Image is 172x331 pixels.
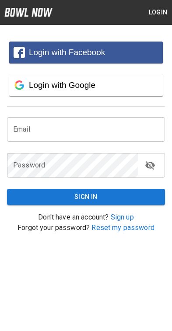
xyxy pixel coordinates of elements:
a: Sign up [111,213,134,221]
span: Login with Google [29,80,95,90]
a: Reset my password [91,223,154,232]
p: Forgot your password? [7,223,165,233]
button: Login with Facebook [9,42,163,63]
img: logo [4,8,53,17]
span: Login with Facebook [29,48,105,57]
p: Don't have an account? [7,212,165,223]
button: Login with Google [9,74,163,96]
button: Login [144,4,172,21]
button: toggle password visibility [141,157,159,174]
button: Sign In [7,189,165,205]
